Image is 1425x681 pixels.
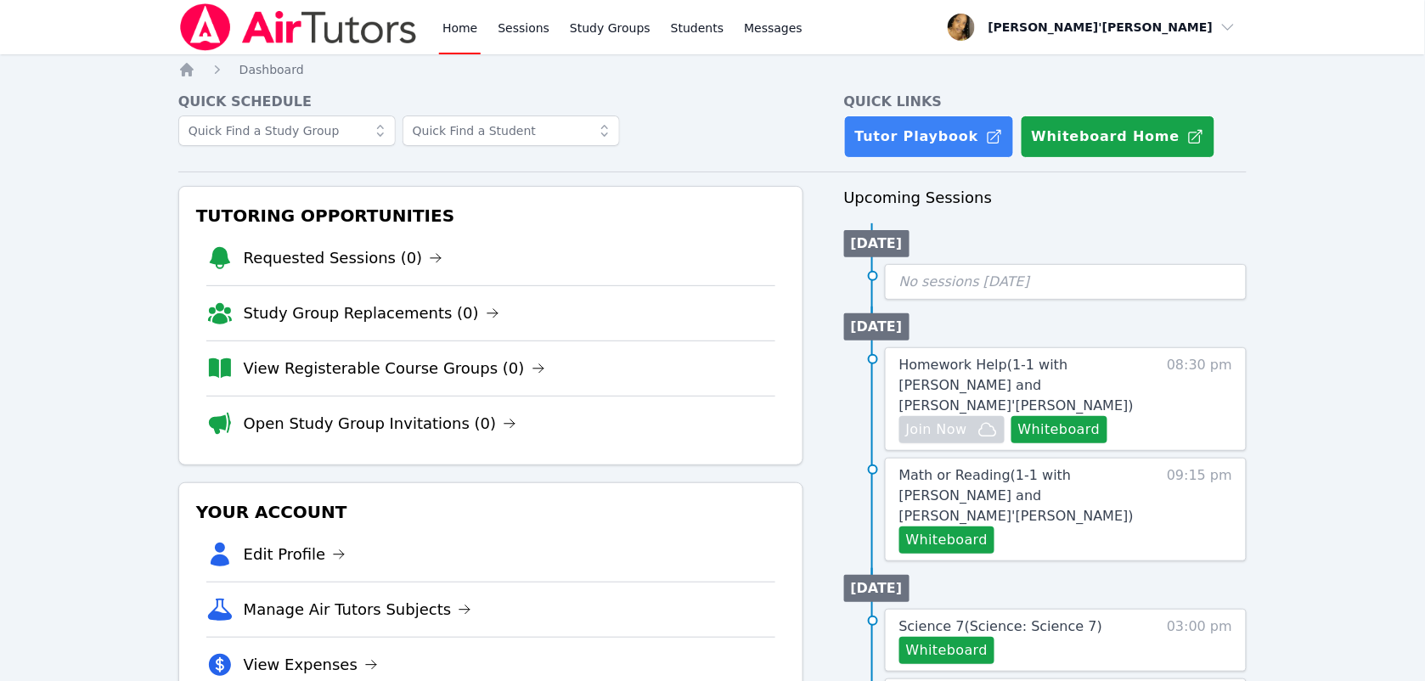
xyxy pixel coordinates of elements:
h3: Your Account [193,497,789,527]
li: [DATE] [844,575,910,602]
h4: Quick Schedule [178,92,803,112]
a: Edit Profile [244,543,346,566]
span: 09:15 pm [1167,465,1232,554]
li: [DATE] [844,313,910,340]
button: Whiteboard Home [1021,115,1215,158]
a: Requested Sessions (0) [244,246,443,270]
a: Study Group Replacements (0) [244,301,499,325]
span: Join Now [906,419,967,440]
a: Manage Air Tutors Subjects [244,598,472,622]
span: Homework Help ( 1-1 with [PERSON_NAME] and [PERSON_NAME]'[PERSON_NAME] ) [899,357,1134,414]
a: Homework Help(1-1 with [PERSON_NAME] and [PERSON_NAME]'[PERSON_NAME]) [899,355,1149,416]
span: Science 7 ( Science: Science 7 ) [899,618,1103,634]
a: Dashboard [239,61,304,78]
button: Whiteboard [1011,416,1107,443]
a: View Expenses [244,653,378,677]
a: Science 7(Science: Science 7) [899,616,1103,637]
button: Whiteboard [899,637,995,664]
nav: Breadcrumb [178,61,1248,78]
span: 08:30 pm [1167,355,1232,443]
h3: Tutoring Opportunities [193,200,789,231]
h4: Quick Links [844,92,1248,112]
span: No sessions [DATE] [899,273,1030,290]
a: Tutor Playbook [844,115,1014,158]
input: Quick Find a Study Group [178,115,396,146]
span: Dashboard [239,63,304,76]
a: Math or Reading(1-1 with [PERSON_NAME] and [PERSON_NAME]'[PERSON_NAME]) [899,465,1149,526]
button: Join Now [899,416,1005,443]
button: Whiteboard [899,526,995,554]
a: Open Study Group Invitations (0) [244,412,517,436]
a: View Registerable Course Groups (0) [244,357,545,380]
span: Math or Reading ( 1-1 with [PERSON_NAME] and [PERSON_NAME]'[PERSON_NAME] ) [899,467,1134,524]
img: Air Tutors [178,3,419,51]
span: 03:00 pm [1167,616,1232,664]
input: Quick Find a Student [403,115,620,146]
li: [DATE] [844,230,910,257]
h3: Upcoming Sessions [844,186,1248,210]
span: Messages [744,20,803,37]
